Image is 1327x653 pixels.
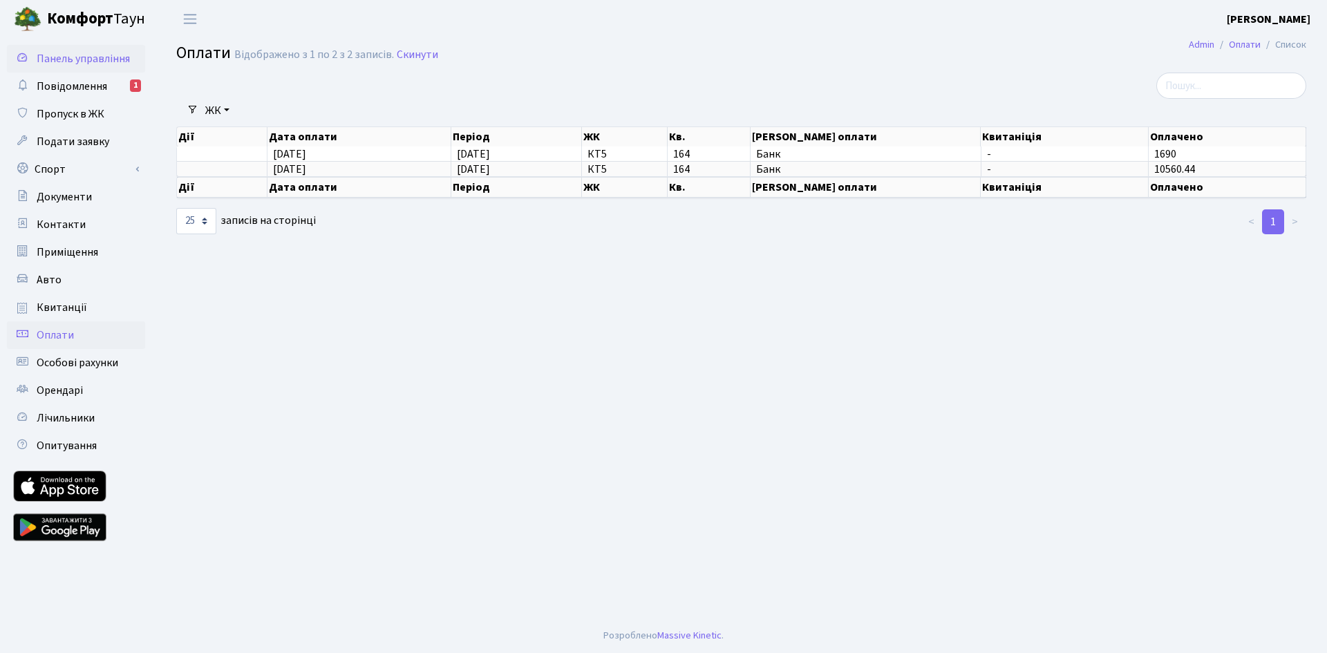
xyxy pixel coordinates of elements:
[37,79,107,94] span: Повідомлення
[7,73,145,100] a: Повідомлення1
[37,134,109,149] span: Подати заявку
[7,404,145,432] a: Лічильники
[751,127,981,146] th: [PERSON_NAME] оплати
[176,208,216,234] select: записів на сторінці
[47,8,145,31] span: Таун
[47,8,113,30] b: Комфорт
[7,349,145,377] a: Особові рахунки
[1229,37,1261,52] a: Оплати
[582,177,668,198] th: ЖК
[1261,37,1306,53] li: Список
[37,217,86,232] span: Контакти
[1227,11,1310,28] a: [PERSON_NAME]
[987,149,1143,160] span: -
[1262,209,1284,234] a: 1
[37,189,92,205] span: Документи
[176,41,231,65] span: Оплати
[177,177,267,198] th: Дії
[7,238,145,266] a: Приміщення
[987,164,1143,175] span: -
[7,321,145,349] a: Оплати
[1149,177,1306,198] th: Оплачено
[37,106,104,122] span: Пропуск в ЖК
[7,432,145,460] a: Опитування
[1227,12,1310,27] b: [PERSON_NAME]
[451,177,583,198] th: Період
[668,177,751,198] th: Кв.
[273,146,306,162] span: [DATE]
[37,410,95,426] span: Лічильники
[37,328,74,343] span: Оплати
[673,149,744,160] span: 164
[457,162,490,177] span: [DATE]
[173,8,207,30] button: Переключити навігацію
[981,177,1149,198] th: Квитаніція
[14,6,41,33] img: logo.png
[267,177,451,198] th: Дата оплати
[130,79,141,92] div: 1
[673,164,744,175] span: 164
[1154,146,1176,162] span: 1690
[7,377,145,404] a: Орендарі
[37,272,62,287] span: Авто
[657,628,722,643] a: Massive Kinetic
[1189,37,1214,52] a: Admin
[7,294,145,321] a: Квитанції
[267,127,451,146] th: Дата оплати
[177,127,267,146] th: Дії
[234,48,394,61] div: Відображено з 1 по 2 з 2 записів.
[7,155,145,183] a: Спорт
[176,208,316,234] label: записів на сторінці
[7,100,145,128] a: Пропуск в ЖК
[1156,73,1306,99] input: Пошук...
[756,149,975,160] span: Банк
[7,183,145,211] a: Документи
[7,211,145,238] a: Контакти
[37,245,98,260] span: Приміщення
[200,99,235,122] a: ЖК
[1149,127,1306,146] th: Оплачено
[7,45,145,73] a: Панель управління
[457,146,490,162] span: [DATE]
[7,128,145,155] a: Подати заявку
[981,127,1149,146] th: Квитаніція
[1154,162,1195,177] span: 10560.44
[273,162,306,177] span: [DATE]
[751,177,981,198] th: [PERSON_NAME] оплати
[7,266,145,294] a: Авто
[587,164,661,175] span: КТ5
[603,628,724,643] div: Розроблено .
[37,51,130,66] span: Панель управління
[37,383,83,398] span: Орендарі
[582,127,668,146] th: ЖК
[587,149,661,160] span: КТ5
[37,355,118,370] span: Особові рахунки
[451,127,583,146] th: Період
[37,438,97,453] span: Опитування
[756,164,975,175] span: Банк
[37,300,87,315] span: Квитанції
[397,48,438,61] a: Скинути
[1168,30,1327,59] nav: breadcrumb
[668,127,751,146] th: Кв.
